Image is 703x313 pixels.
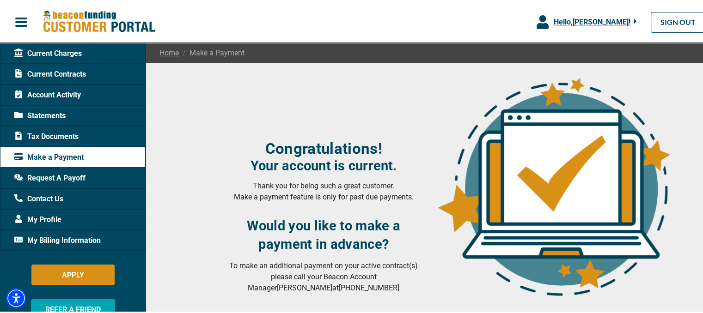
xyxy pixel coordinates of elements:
span: Hello, [PERSON_NAME] ! [553,16,630,25]
span: Make a Payment [14,150,84,162]
p: Thank you for being such a great customer. Make a payment feature is only for past due payments. [225,179,422,201]
span: Contact Us [14,192,63,203]
span: Current Charges [14,47,82,58]
h4: Your account is current. [225,156,422,172]
button: APPLY [31,263,115,284]
span: Make a Payment [179,46,245,57]
span: Account Activity [14,88,81,99]
span: My Billing Information [14,234,101,245]
span: Statements [14,109,66,120]
span: My Profile [14,213,61,224]
span: Request A Payoff [14,171,86,182]
span: Tax Documents [14,130,79,141]
img: account-upto-date.png [434,73,673,295]
a: Home [159,46,179,57]
img: Beacon Funding Customer Portal Logo [43,9,155,32]
div: Accessibility Menu [6,287,26,307]
h3: Would you like to make a payment in advance? [225,215,422,252]
h3: Congratulations! [225,138,422,156]
p: To make an additional payment on your active contract(s) please call your Beacon Account Manager ... [225,259,422,292]
span: Current Contracts [14,67,86,78]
